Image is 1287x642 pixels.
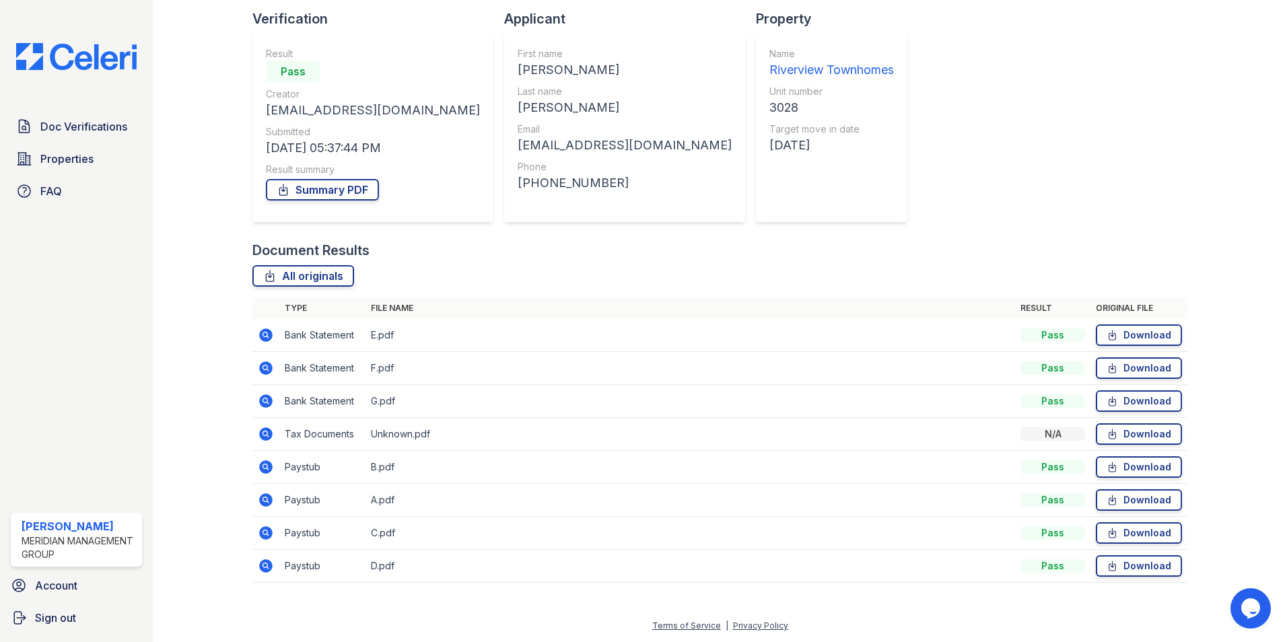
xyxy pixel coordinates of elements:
a: Download [1096,522,1182,544]
div: Pass [1020,394,1085,408]
div: Applicant [504,9,756,28]
span: Sign out [35,610,76,626]
a: Download [1096,456,1182,478]
a: Download [1096,324,1182,346]
a: All originals [252,265,354,287]
div: [PERSON_NAME] [518,61,732,79]
div: Last name [518,85,732,98]
div: N/A [1020,427,1085,441]
div: Verification [252,9,504,28]
div: First name [518,47,732,61]
div: Pass [266,61,320,82]
a: Doc Verifications [11,113,142,140]
td: Paystub [279,451,366,484]
div: Target move in date [769,122,894,136]
div: [DATE] [769,136,894,155]
a: Download [1096,489,1182,511]
a: Privacy Policy [733,620,788,631]
div: | [726,620,728,631]
iframe: chat widget [1230,588,1274,629]
th: Original file [1090,297,1187,319]
div: [EMAIL_ADDRESS][DOMAIN_NAME] [266,101,480,120]
a: Summary PDF [266,179,379,201]
div: Phone [518,160,732,174]
td: Paystub [279,484,366,517]
span: Properties [40,151,94,167]
span: Doc Verifications [40,118,127,135]
td: E.pdf [366,319,1015,352]
td: Unknown.pdf [366,418,1015,451]
a: Terms of Service [652,620,721,631]
div: Email [518,122,732,136]
div: Riverview Townhomes [769,61,894,79]
td: C.pdf [366,517,1015,550]
div: Pass [1020,361,1085,375]
td: Bank Statement [279,352,366,385]
div: Pass [1020,493,1085,507]
th: Type [279,297,366,319]
div: Pass [1020,460,1085,474]
td: A.pdf [366,484,1015,517]
a: Name Riverview Townhomes [769,47,894,79]
div: Meridian Management Group [22,534,137,561]
span: Account [35,577,77,594]
div: Submitted [266,125,480,139]
a: Download [1096,555,1182,577]
td: Paystub [279,550,366,583]
th: Result [1015,297,1090,319]
th: File name [366,297,1015,319]
div: Result summary [266,163,480,176]
div: Pass [1020,559,1085,573]
a: Properties [11,145,142,172]
div: Creator [266,87,480,101]
a: Download [1096,390,1182,412]
a: Download [1096,423,1182,445]
a: Download [1096,357,1182,379]
div: Property [756,9,918,28]
td: B.pdf [366,451,1015,484]
div: 3028 [769,98,894,117]
div: [PERSON_NAME] [22,518,137,534]
td: Bank Statement [279,319,366,352]
td: Paystub [279,517,366,550]
div: Name [769,47,894,61]
div: Pass [1020,526,1085,540]
td: Bank Statement [279,385,366,418]
a: FAQ [11,178,142,205]
img: CE_Logo_Blue-a8612792a0a2168367f1c8372b55b34899dd931a85d93a1a3d3e32e68fde9ad4.png [5,43,147,70]
div: [DATE] 05:37:44 PM [266,139,480,157]
td: F.pdf [366,352,1015,385]
div: [PHONE_NUMBER] [518,174,732,192]
div: Pass [1020,328,1085,342]
div: [PERSON_NAME] [518,98,732,117]
td: D.pdf [366,550,1015,583]
a: Account [5,572,147,599]
a: Sign out [5,604,147,631]
div: Document Results [252,241,370,260]
span: FAQ [40,183,62,199]
td: G.pdf [366,385,1015,418]
div: Unit number [769,85,894,98]
div: [EMAIL_ADDRESS][DOMAIN_NAME] [518,136,732,155]
td: Tax Documents [279,418,366,451]
div: Result [266,47,480,61]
